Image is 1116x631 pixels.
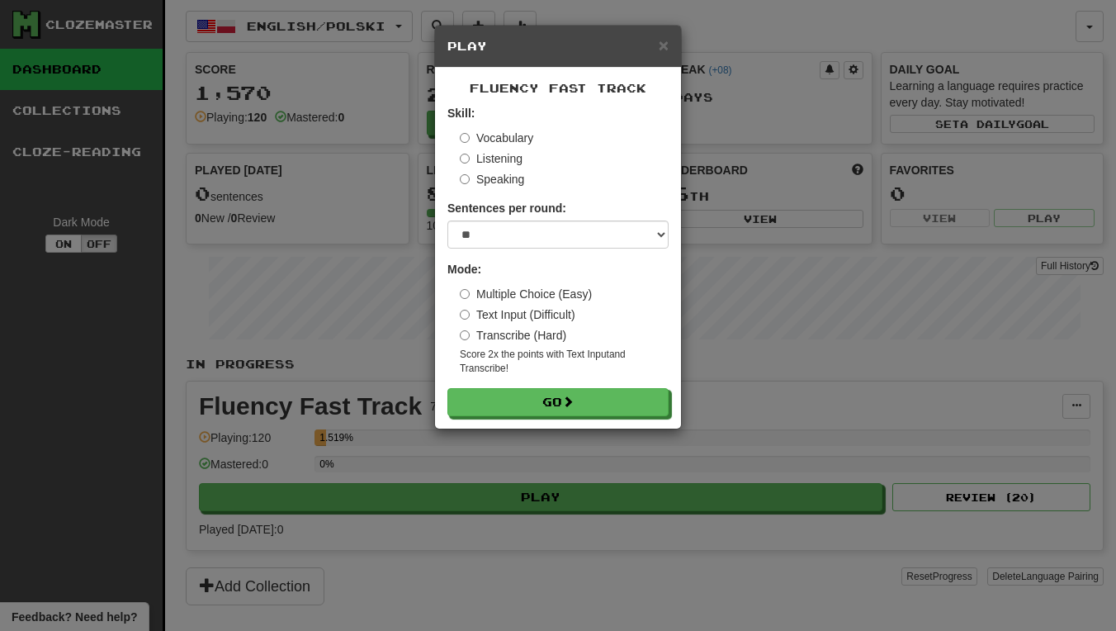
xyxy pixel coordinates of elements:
h5: Play [447,38,669,55]
label: Text Input (Difficult) [460,306,575,323]
strong: Mode: [447,263,481,276]
input: Text Input (Difficult) [460,310,470,320]
small: Score 2x the points with Text Input and Transcribe ! [460,348,669,376]
input: Speaking [460,174,470,184]
input: Vocabulary [460,133,470,143]
label: Sentences per round: [447,200,566,216]
label: Listening [460,150,523,167]
label: Transcribe (Hard) [460,327,566,344]
button: Close [659,36,669,54]
button: Go [447,388,669,416]
span: Fluency Fast Track [470,81,646,95]
label: Multiple Choice (Easy) [460,286,592,302]
input: Multiple Choice (Easy) [460,289,470,299]
label: Vocabulary [460,130,533,146]
span: × [659,36,669,55]
input: Transcribe (Hard) [460,330,470,340]
label: Speaking [460,171,524,187]
input: Listening [460,154,470,164]
strong: Skill: [447,107,475,120]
